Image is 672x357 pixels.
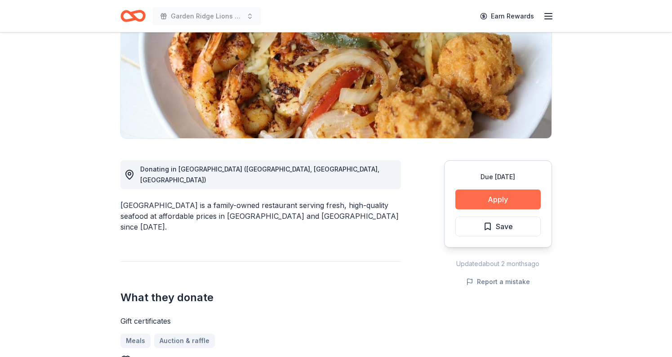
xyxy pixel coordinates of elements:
a: Home [120,5,146,27]
button: Report a mistake [466,276,530,287]
span: Garden Ridge Lions Annual Fish Fry [171,11,243,22]
div: Gift certificates [120,316,401,326]
div: Due [DATE] [455,172,541,182]
button: Apply [455,190,541,209]
button: Garden Ridge Lions Annual Fish Fry [153,7,261,25]
div: Updated about 2 months ago [444,258,552,269]
a: Auction & raffle [154,334,215,348]
a: Meals [120,334,151,348]
h2: What they donate [120,290,401,305]
a: Earn Rewards [475,8,539,24]
button: Save [455,217,541,236]
span: Save [496,221,513,232]
span: Donating in [GEOGRAPHIC_DATA] ([GEOGRAPHIC_DATA], [GEOGRAPHIC_DATA], [GEOGRAPHIC_DATA]) [140,165,379,184]
div: [GEOGRAPHIC_DATA] is a family-owned restaurant serving fresh, high-quality seafood at affordable ... [120,200,401,232]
